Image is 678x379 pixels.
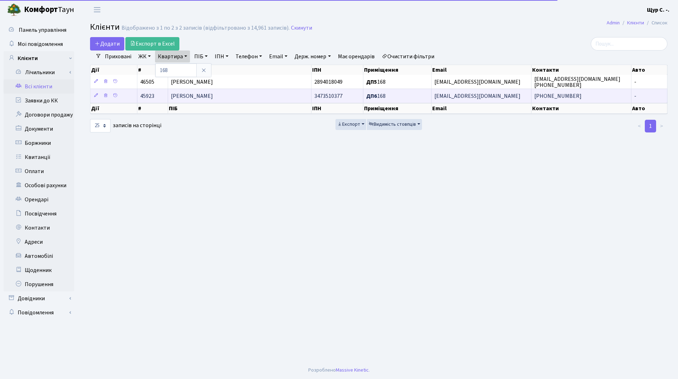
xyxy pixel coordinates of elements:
span: - [634,78,636,86]
a: Телефон [233,51,265,63]
b: ДП5 [366,78,377,86]
th: Дії [90,103,137,114]
a: 1 [645,120,656,132]
a: Клієнти [4,51,74,65]
a: Держ. номер [292,51,333,63]
span: 3473510377 [314,92,343,100]
span: 168 [366,92,386,100]
a: Порушення [4,277,74,291]
th: Авто [631,65,667,75]
span: Мої повідомлення [18,40,63,48]
a: Має орендарів [335,51,377,63]
span: Панель управління [19,26,66,34]
a: Лічильники [8,65,74,79]
th: Дії [90,65,137,75]
span: [EMAIL_ADDRESS][DOMAIN_NAME] [434,78,521,86]
span: [PERSON_NAME] [171,92,213,100]
div: Відображено з 1 по 2 з 2 записів (відфільтровано з 14,961 записів). [121,25,290,31]
th: ПІБ [168,65,311,75]
a: Приховані [102,51,134,63]
input: Пошук... [591,37,667,51]
span: [PERSON_NAME] [171,78,213,86]
th: Приміщення [363,65,432,75]
span: [PHONE_NUMBER] [534,92,582,100]
span: [EMAIL_ADDRESS][DOMAIN_NAME] [434,92,521,100]
a: Особові рахунки [4,178,74,193]
b: ДП6 [366,92,377,100]
a: Експорт в Excel [125,37,179,51]
a: Посвідчення [4,207,74,221]
a: Щоденник [4,263,74,277]
a: Квитанції [4,150,74,164]
a: Всі клієнти [4,79,74,94]
th: Контакти [531,65,631,75]
a: Адреси [4,235,74,249]
th: # [137,65,168,75]
a: Додати [90,37,124,51]
a: Massive Kinetic [336,366,369,374]
a: Повідомлення [4,306,74,320]
a: Мої повідомлення [4,37,74,51]
a: Admin [607,19,620,26]
span: 2894018049 [314,78,343,86]
span: Додати [95,40,120,48]
a: Скинути [291,25,312,31]
a: Клієнти [627,19,644,26]
button: Переключити навігацію [88,4,106,16]
label: записів на сторінці [90,119,161,132]
span: 168 [366,78,386,86]
a: ПІБ [191,51,210,63]
th: Авто [631,103,667,114]
li: Список [644,19,667,27]
th: Email [432,65,531,75]
th: Контакти [531,103,631,114]
a: Email [266,51,290,63]
a: Панель управління [4,23,74,37]
b: Комфорт [24,4,58,15]
th: ІПН [311,103,363,114]
a: Очистити фільтри [379,51,437,63]
span: 46505 [140,78,154,86]
a: Довідники [4,291,74,306]
th: Приміщення [363,103,432,114]
a: Оплати [4,164,74,178]
button: Експорт [335,119,366,130]
th: ІПН [311,65,363,75]
span: [EMAIL_ADDRESS][DOMAIN_NAME] [PHONE_NUMBER] [534,75,620,89]
th: Email [432,103,531,114]
a: ІПН [212,51,231,63]
a: Контакти [4,221,74,235]
select: записів на сторінці [90,119,111,132]
span: - [634,92,636,100]
nav: breadcrumb [596,16,678,30]
span: Таун [24,4,74,16]
a: Автомобілі [4,249,74,263]
button: Видимість стовпців [367,119,422,130]
a: Орендарі [4,193,74,207]
img: logo.png [7,3,21,17]
span: Клієнти [90,21,120,33]
a: Договори продажу [4,108,74,122]
span: Видимість стовпців [369,121,416,128]
a: Щур С. -. [647,6,670,14]
a: Документи [4,122,74,136]
a: Квартира [155,51,190,63]
span: 45923 [140,92,154,100]
a: Заявки до КК [4,94,74,108]
div: Розроблено . [308,366,370,374]
a: ЖК [136,51,154,63]
span: Експорт [337,121,360,128]
th: ПІБ [168,103,311,114]
th: # [137,103,168,114]
a: Боржники [4,136,74,150]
